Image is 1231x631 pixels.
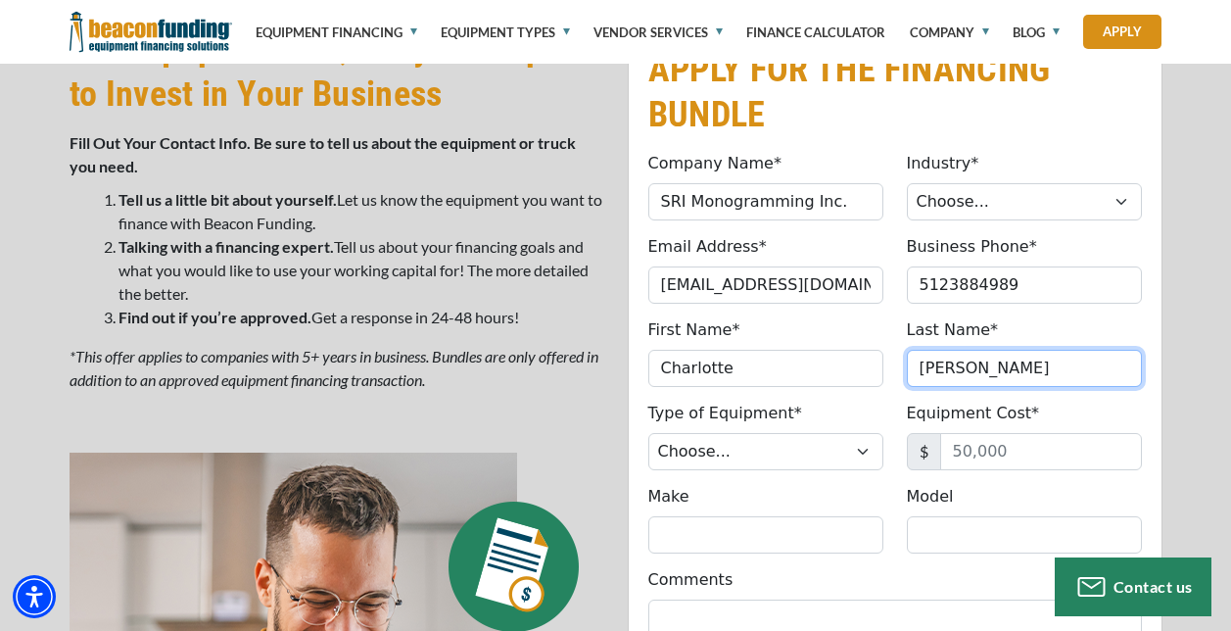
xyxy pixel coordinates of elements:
[118,306,604,329] li: Get a response in 24-48 hours!
[118,308,311,326] strong: Find out if you’re approved.
[907,152,979,175] label: Industry*
[648,235,767,259] label: Email Address*
[907,235,1037,259] label: Business Phone*
[648,318,740,342] label: First Name*
[907,485,954,509] label: Model
[13,575,56,618] div: Accessibility Menu
[940,433,1142,470] input: 50,000
[648,183,883,220] input: Beacon Funding
[907,267,1142,304] input: (555) 555-5555
[648,350,883,387] input: John
[70,133,576,175] strong: Fill Out Your Contact Info. Be sure to tell us about the equipment or truck you need.
[907,350,1142,387] input: Doe
[907,402,1040,425] label: Equipment Cost*
[907,433,941,470] span: $
[70,26,604,117] h2: Add Equipment & Qualify for Capital to Invest in Your Business
[118,188,604,235] li: Let us know the equipment you want to finance with Beacon Funding.
[118,237,334,256] strong: Talking with a financing expert.
[1113,577,1193,596] span: Contact us
[648,47,1142,137] h2: APPLY FOR THE FINANCING BUNDLE
[648,485,689,509] label: Make
[648,568,734,592] label: Comments
[648,402,802,425] label: Type of Equipment*
[70,347,598,389] em: *This offer applies to companies with 5+ years in business. Bundles are only offered in addition ...
[648,152,781,175] label: Company Name*
[648,267,883,304] input: jdoe@gmail.com
[118,235,604,306] li: Tell us about your financing goals and what you would like to use your working capital for! The m...
[1055,558,1211,616] button: Contact us
[118,190,337,209] strong: Tell us a little bit about yourself.
[907,318,999,342] label: Last Name*
[1083,15,1161,49] a: Apply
